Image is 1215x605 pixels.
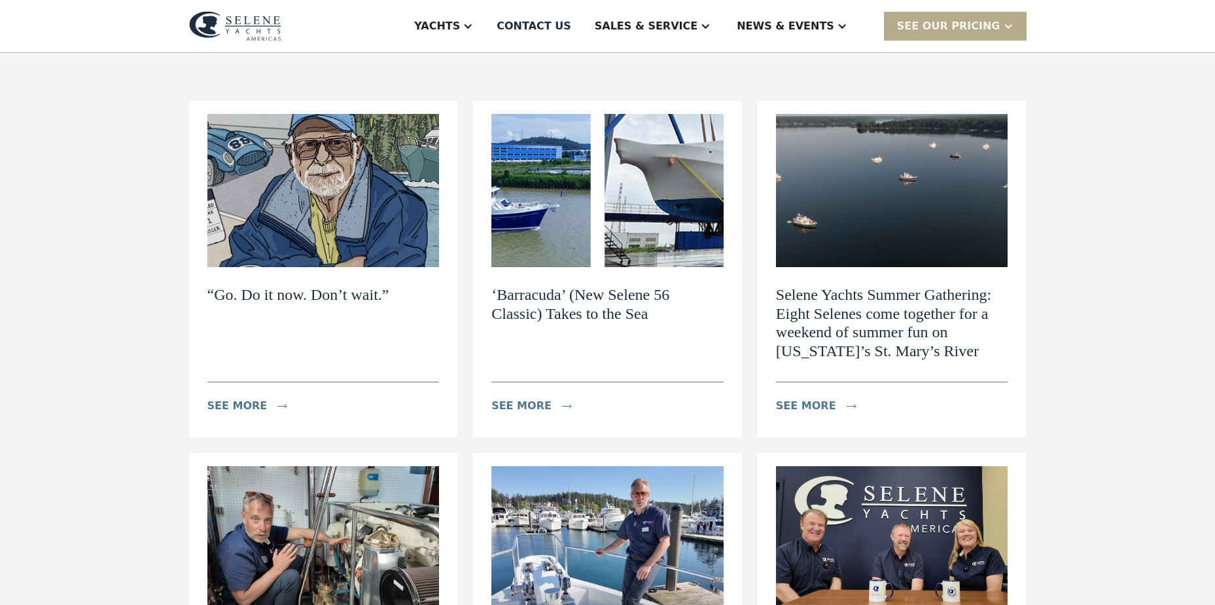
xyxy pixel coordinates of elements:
img: logo [189,11,281,41]
h2: ‘Barracuda’ (New Selene 56 Classic) Takes to the Sea [491,285,724,323]
div: Contact US [497,18,571,34]
img: Selene Yachts Summer Gathering: Eight Selenes come together for a weekend of summer fun on Maryla... [776,114,1008,267]
div: see more [776,398,836,414]
div: Sales & Service [595,18,697,34]
img: “Go. Do it now. Don’t wait.” [207,114,440,267]
h2: “Go. Do it now. Don’t wait.” [207,285,389,304]
div: News & EVENTS [737,18,834,34]
img: icon [562,404,572,409]
img: ‘Barracuda’ (New Selene 56 Classic) Takes to the Sea [491,114,724,267]
div: Yachts [414,18,460,34]
div: see more [207,398,268,414]
a: Selene Yachts Summer Gathering: Eight Selenes come together for a weekend of summer fun on Maryla... [758,101,1027,437]
h2: Selene Yachts Summer Gathering: Eight Selenes come together for a weekend of summer fun on [US_ST... [776,285,1008,361]
a: “Go. Do it now. Don’t wait.” “Go. Do it now. Don’t wait.”see moreicon [189,101,458,437]
div: SEE Our Pricing [897,18,1000,34]
div: SEE Our Pricing [884,12,1027,40]
a: ‘Barracuda’ (New Selene 56 Classic) Takes to the Sea‘Barracuda’ (New Selene 56 Classic) Takes to ... [473,101,742,437]
div: see more [491,398,552,414]
img: icon [277,404,287,409]
img: icon [847,404,856,409]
